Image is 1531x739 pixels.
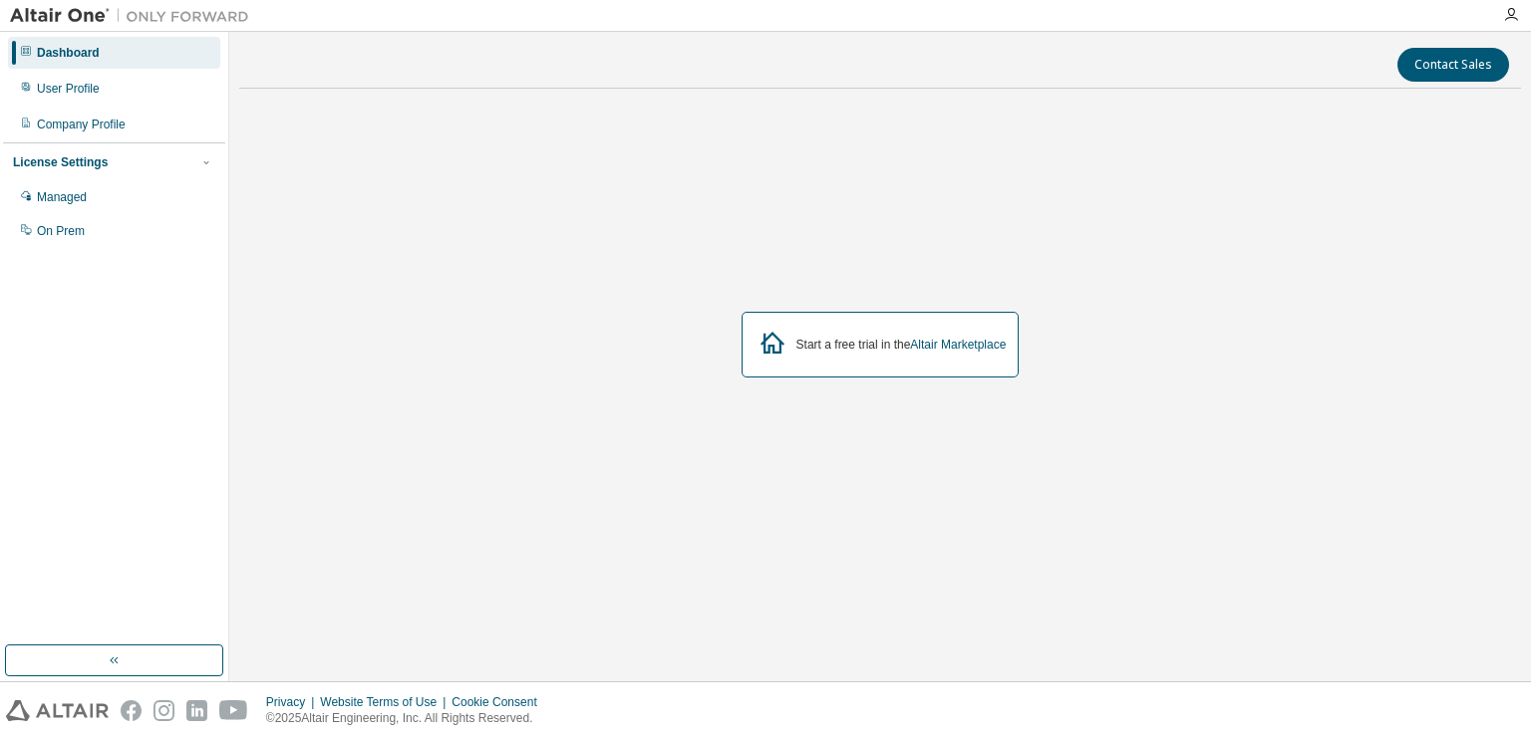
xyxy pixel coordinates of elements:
[6,700,109,721] img: altair_logo.svg
[186,700,207,721] img: linkedin.svg
[266,710,549,727] p: © 2025 Altair Engineering, Inc. All Rights Reserved.
[266,694,320,710] div: Privacy
[13,154,108,170] div: License Settings
[37,45,100,61] div: Dashboard
[37,223,85,239] div: On Prem
[153,700,174,721] img: instagram.svg
[37,81,100,97] div: User Profile
[121,700,142,721] img: facebook.svg
[320,694,452,710] div: Website Terms of Use
[796,337,1007,353] div: Start a free trial in the
[37,189,87,205] div: Managed
[10,6,259,26] img: Altair One
[1397,48,1509,82] button: Contact Sales
[219,700,248,721] img: youtube.svg
[452,694,548,710] div: Cookie Consent
[910,338,1006,352] a: Altair Marketplace
[37,117,126,132] div: Company Profile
